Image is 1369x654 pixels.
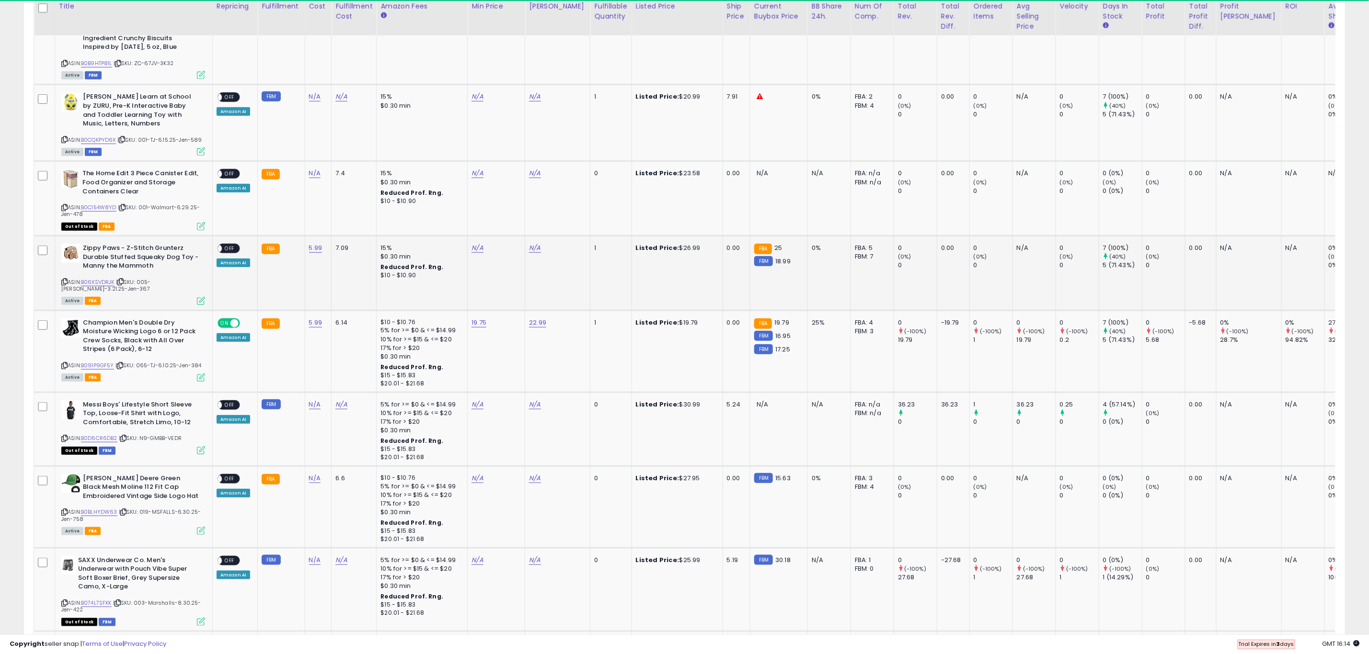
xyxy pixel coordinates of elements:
[529,474,541,483] a: N/A
[855,169,886,178] div: FBA: n/a
[1329,417,1368,426] div: 0%
[1189,92,1209,101] div: 0.00
[83,400,199,429] b: Messi Boys' Lifestyle Short Sleeve Top, Loose-Fit Shirt with Logo, Comfortable, Stretch Limo, 10-12
[1189,169,1209,178] div: 0.00
[529,555,541,565] a: N/A
[61,71,83,79] span: All listings currently available for purchase on Amazon
[262,169,279,180] small: FBA
[636,400,679,409] b: Listed Price:
[380,263,443,271] b: Reduced Prof. Rng.
[1189,1,1212,32] div: Total Profit Diff.
[1146,253,1160,260] small: (0%)
[898,318,937,327] div: 0
[855,178,886,187] div: FBM: n/a
[636,318,715,327] div: $19.79
[775,257,791,266] span: 18.99
[727,244,743,252] div: 0.00
[380,244,460,252] div: 15%
[61,556,76,575] img: 41qXouEv9VL._SL40_.jpg
[529,243,541,253] a: N/A
[1329,92,1368,101] div: 0%
[61,400,205,453] div: ASIN:
[217,1,253,11] div: Repricing
[1220,244,1274,252] div: N/A
[1060,318,1099,327] div: 0
[61,92,81,112] img: 41oeZxqmX6L._SL40_.jpg
[1220,1,1277,22] div: Profit [PERSON_NAME]
[1060,1,1095,11] div: Velocity
[309,169,321,178] a: N/A
[898,179,911,186] small: (0%)
[472,474,483,483] a: N/A
[81,59,112,68] a: B0B9HTP81L
[380,326,460,335] div: 5% for >= $0 & <= $14.99
[754,344,773,354] small: FBM
[1103,336,1142,344] div: 5 (71.43%)
[1109,102,1126,110] small: (40%)
[1103,244,1142,252] div: 7 (100%)
[898,417,937,426] div: 0
[904,327,926,335] small: (-100%)
[472,92,483,101] a: N/A
[941,244,962,252] div: 0.00
[217,184,250,192] div: Amazon AI
[1329,102,1342,110] small: (0%)
[222,245,237,253] span: OFF
[594,400,624,409] div: 0
[1329,409,1342,417] small: (0%)
[335,318,369,327] div: 6.14
[1329,244,1368,252] div: 0%
[380,426,460,435] div: $0.30 min
[594,1,627,22] div: Fulfillable Quantity
[61,400,81,419] img: 31Ok6CG0+PL._SL40_.jpg
[1060,110,1099,119] div: 0
[472,169,483,178] a: N/A
[974,253,987,260] small: (0%)
[855,318,886,327] div: FBA: 4
[529,169,541,178] a: N/A
[594,244,624,252] div: 1
[1329,22,1334,30] small: Avg BB Share.
[81,361,114,370] a: B091P9GF5Y
[1023,327,1045,335] small: (-100%)
[1103,318,1142,327] div: 7 (100%)
[1329,336,1368,344] div: 32.8%
[1060,253,1073,260] small: (0%)
[727,92,743,101] div: 7.91
[309,243,322,253] a: 5.99
[1146,318,1185,327] div: 0
[1146,409,1160,417] small: (0%)
[1146,244,1185,252] div: 0
[898,187,937,195] div: 0
[898,92,937,101] div: 0
[636,1,719,11] div: Listed Price
[974,244,1012,252] div: 0
[1227,327,1249,335] small: (-100%)
[855,409,886,417] div: FBM: n/a
[83,244,199,273] b: Zippy Paws - Z-Stitch Grunterz Durable Stuffed Squeaky Dog Toy - Manny the Mammoth
[1017,417,1056,426] div: 0
[472,555,483,565] a: N/A
[124,639,166,648] a: Privacy Policy
[119,434,182,442] span: | SKU: N9-GMBB-VEDR
[61,244,81,263] img: 41AlqV4a0YL._SL40_.jpg
[380,1,463,11] div: Amazon Fees
[380,197,460,205] div: $10 - $10.90
[757,169,768,178] span: N/A
[1329,318,1368,327] div: 27.5%
[941,400,962,409] div: 36.23
[974,179,987,186] small: (0%)
[1286,400,1317,409] div: N/A
[262,1,300,11] div: Fulfillment
[1146,336,1185,344] div: 5.68
[222,170,237,178] span: OFF
[1060,102,1073,110] small: (0%)
[380,169,460,178] div: 15%
[335,169,369,178] div: 7.4
[217,107,250,116] div: Amazon AI
[1017,400,1056,409] div: 36.23
[61,7,205,78] div: ASIN:
[1292,327,1314,335] small: (-100%)
[529,318,546,327] a: 22.99
[1189,244,1209,252] div: 0.00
